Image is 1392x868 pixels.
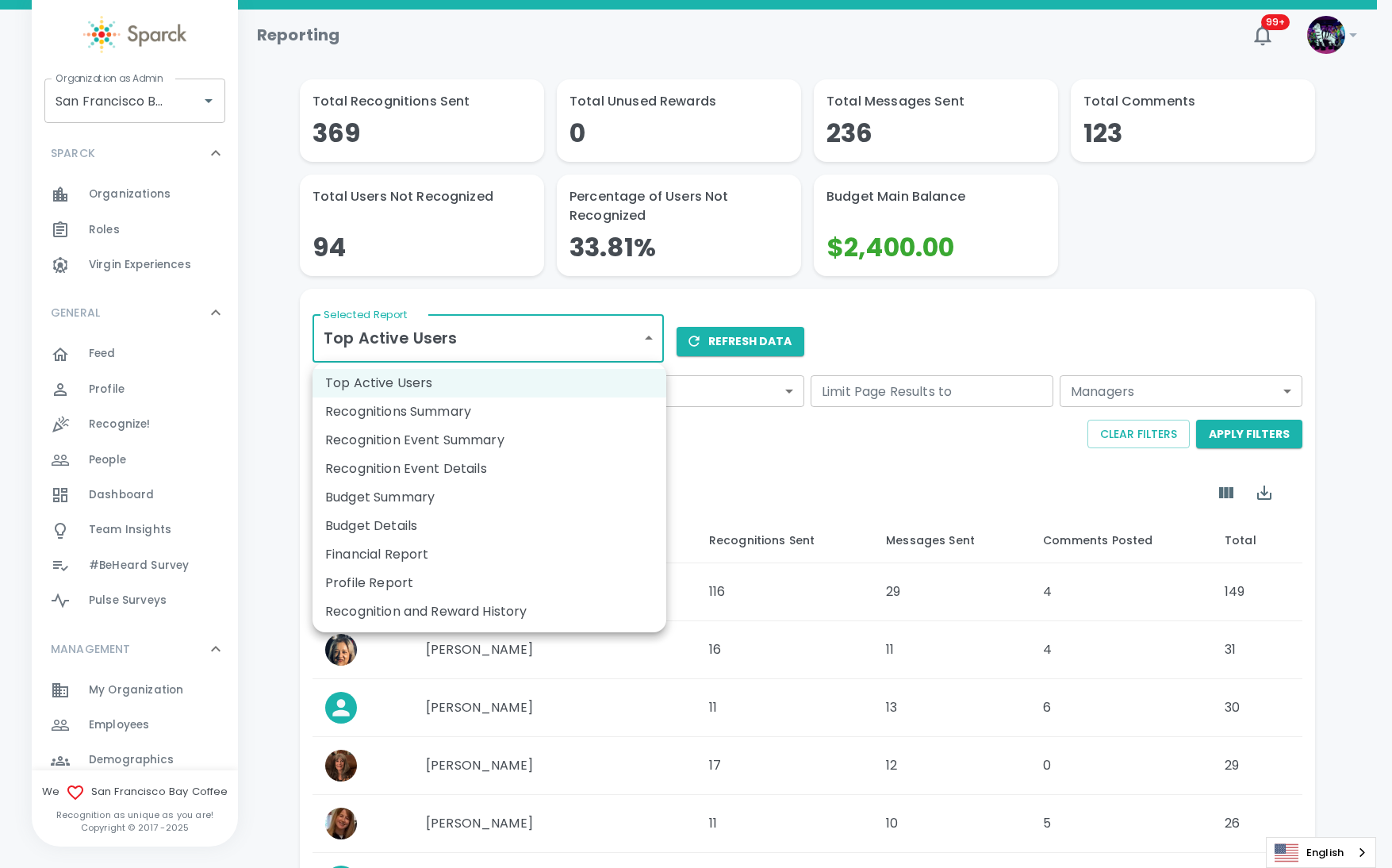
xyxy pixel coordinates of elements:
li: Top Active Users [313,369,666,398]
div: Language [1266,837,1376,868]
li: Recognition and Reward History [313,597,666,626]
li: Recognition Event Summary [313,426,666,455]
li: Recognitions Summary [313,398,666,426]
li: Profile Report [313,569,666,597]
aside: Language selected: English [1266,837,1376,868]
li: Budget Details [313,512,666,540]
li: Financial Report [313,540,666,569]
li: Budget Summary [313,483,666,512]
a: English [1267,838,1375,867]
li: Recognition Event Details [313,455,666,483]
